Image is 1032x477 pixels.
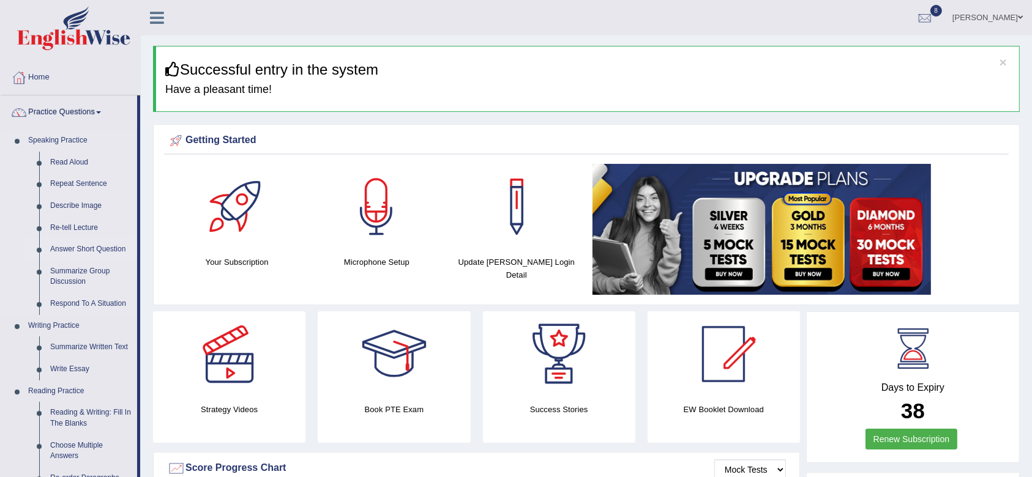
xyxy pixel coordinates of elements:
h4: Your Subscription [173,256,301,268]
a: Read Aloud [45,152,137,174]
a: Reading & Writing: Fill In The Blanks [45,402,137,434]
h4: Book PTE Exam [318,403,470,416]
a: Reading Practice [23,380,137,402]
div: Getting Started [167,131,1006,150]
a: Repeat Sentence [45,173,137,195]
a: Choose Multiple Answers [45,435,137,467]
a: Describe Image [45,195,137,217]
a: Respond To A Situation [45,293,137,315]
h3: Successful entry in the system [165,62,1010,78]
h4: Update [PERSON_NAME] Login Detail [453,256,580,281]
a: Renew Subscription [866,429,958,449]
h4: Have a pleasant time! [165,84,1010,96]
a: Summarize Group Discussion [45,261,137,293]
a: Summarize Written Text [45,336,137,358]
a: Writing Practice [23,315,137,337]
h4: Strategy Videos [153,403,305,416]
h4: Microphone Setup [313,256,440,268]
b: 38 [901,399,925,423]
h4: Success Stories [483,403,635,416]
a: Write Essay [45,358,137,380]
a: Re-tell Lecture [45,217,137,239]
a: Speaking Practice [23,130,137,152]
img: small5.jpg [593,164,931,295]
h4: EW Booklet Download [648,403,800,416]
a: Practice Questions [1,95,137,126]
a: Home [1,61,140,91]
a: Answer Short Question [45,239,137,261]
span: 8 [930,5,943,17]
h4: Days to Expiry [820,382,1006,393]
button: × [1000,56,1007,68]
